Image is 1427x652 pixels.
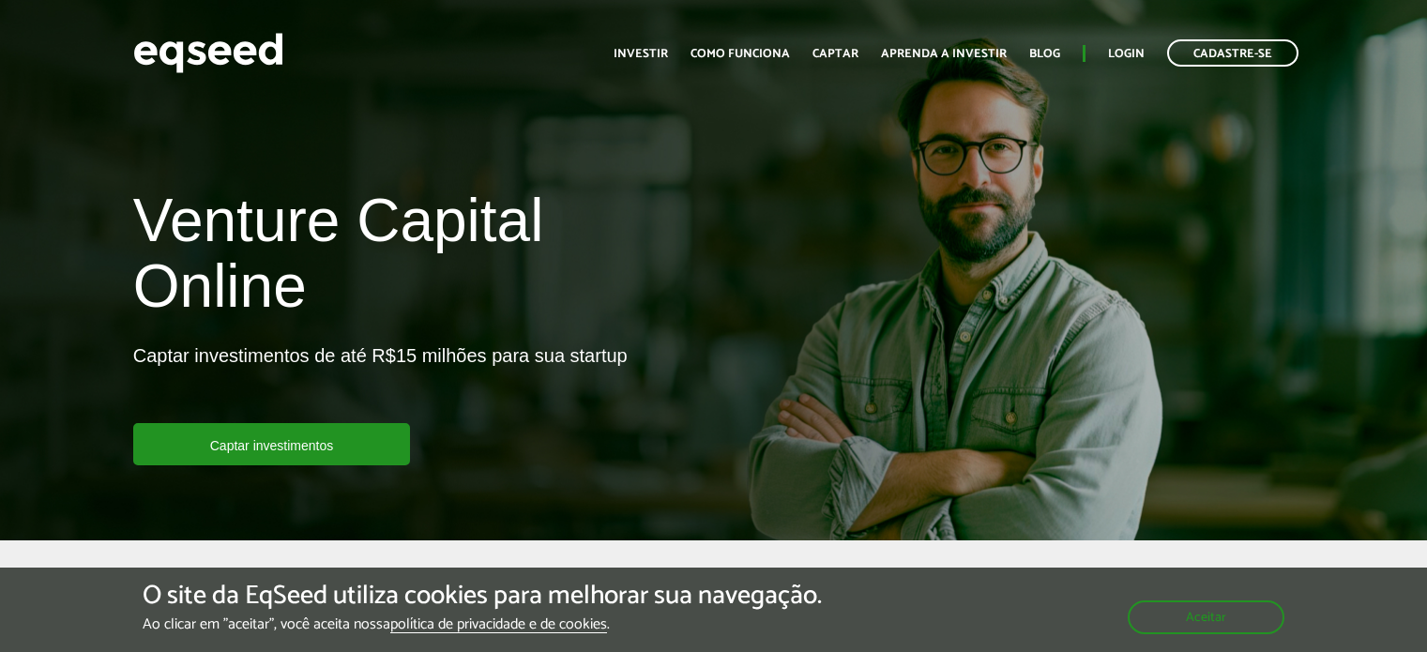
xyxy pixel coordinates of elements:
[614,48,668,60] a: Investir
[133,188,700,329] h1: Venture Capital Online
[1128,600,1284,634] button: Aceitar
[812,48,858,60] a: Captar
[1167,39,1298,67] a: Cadastre-se
[1029,48,1060,60] a: Blog
[390,617,607,633] a: política de privacidade e de cookies
[691,48,790,60] a: Como funciona
[1108,48,1145,60] a: Login
[133,423,411,465] a: Captar investimentos
[143,582,822,611] h5: O site da EqSeed utiliza cookies para melhorar sua navegação.
[133,28,283,78] img: EqSeed
[143,615,822,633] p: Ao clicar em "aceitar", você aceita nossa .
[133,344,628,423] p: Captar investimentos de até R$15 milhões para sua startup
[881,48,1007,60] a: Aprenda a investir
